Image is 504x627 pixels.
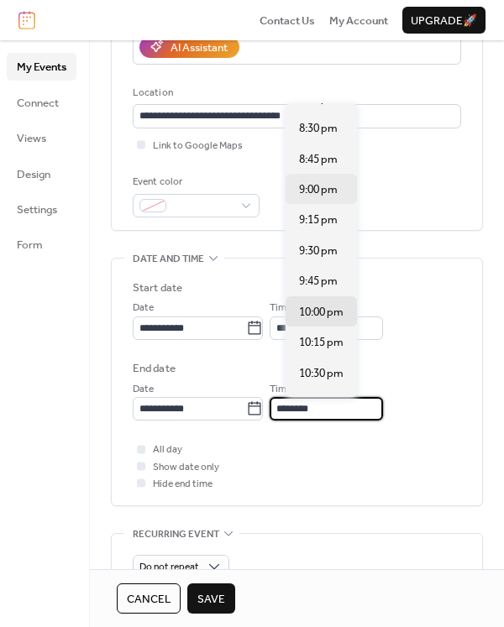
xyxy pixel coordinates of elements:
[402,7,486,34] button: Upgrade🚀
[153,442,182,458] span: All day
[17,201,57,218] span: Settings
[270,300,291,316] span: Time
[133,525,219,542] span: Recurring event
[17,130,46,147] span: Views
[133,280,182,296] div: Start date
[299,304,344,321] span: 10:00 pm
[117,583,181,614] button: Cancel
[171,39,228,56] div: AI Assistant
[270,381,291,398] span: Time
[7,196,76,222] a: Settings
[133,300,154,316] span: Date
[299,365,344,382] span: 10:30 pm
[133,360,176,377] div: End date
[299,273,338,290] span: 9:45 pm
[133,85,458,102] div: Location
[17,237,43,253] span: Form
[7,89,76,116] a: Connect
[17,166,50,183] span: Design
[299,334,344,351] span: 10:15 pm
[133,174,256,191] div: Event color
[187,583,235,614] button: Save
[133,251,204,268] span: Date and time
[7,53,76,80] a: My Events
[17,59,66,76] span: My Events
[260,12,315,29] a: Contact Us
[153,459,219,476] span: Show date only
[7,160,76,187] a: Design
[329,13,388,29] span: My Account
[299,120,338,137] span: 8:30 pm
[299,212,338,228] span: 9:15 pm
[139,36,239,58] button: AI Assistant
[260,13,315,29] span: Contact Us
[299,151,338,168] span: 8:45 pm
[153,476,213,493] span: Hide end time
[299,395,344,412] span: 10:45 pm
[411,13,477,29] span: Upgrade 🚀
[133,381,154,398] span: Date
[299,243,338,259] span: 9:30 pm
[127,591,171,608] span: Cancel
[153,138,243,154] span: Link to Google Maps
[18,11,35,29] img: logo
[299,181,338,198] span: 9:00 pm
[7,124,76,151] a: Views
[197,591,225,608] span: Save
[17,95,59,112] span: Connect
[139,557,199,577] span: Do not repeat
[7,231,76,258] a: Form
[329,12,388,29] a: My Account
